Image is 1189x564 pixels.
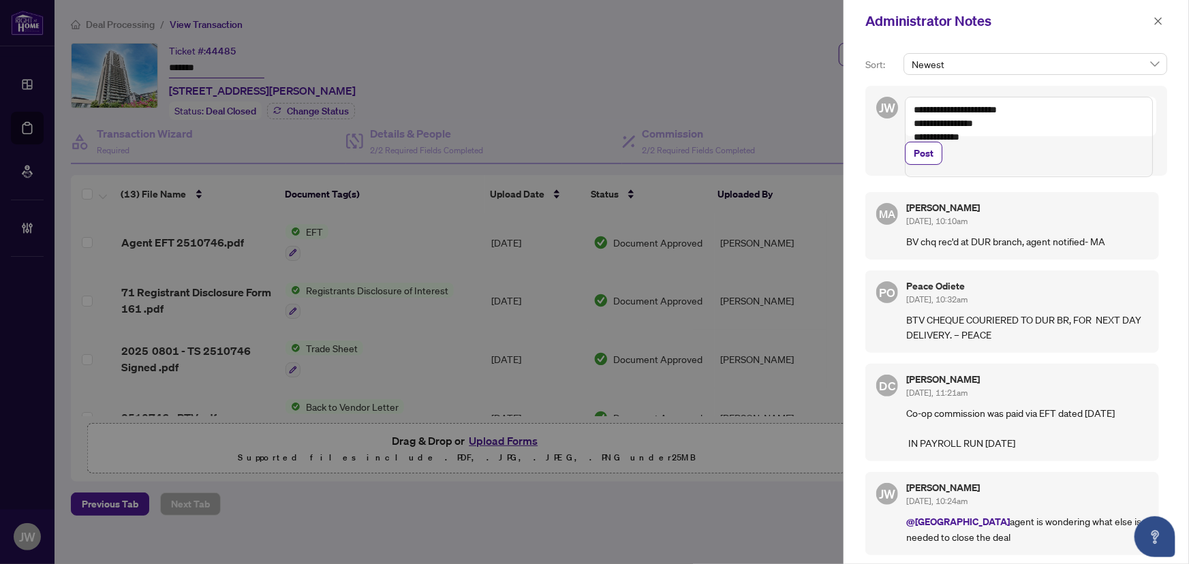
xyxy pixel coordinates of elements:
[879,98,895,117] span: JW
[879,484,895,503] span: JW
[906,388,968,398] span: [DATE], 11:21am
[865,11,1149,31] div: Administrator Notes
[879,283,895,301] span: PO
[879,376,895,394] span: DC
[905,142,942,165] button: Post
[906,515,1010,528] span: @[GEOGRAPHIC_DATA]
[906,375,1148,384] h5: [PERSON_NAME]
[906,312,1148,342] p: BTV CHEQUE COURIERED TO DUR BR, FOR NEXT DAY DELIVERY. – PEACE
[914,142,933,164] span: Post
[906,514,1148,544] p: agent is wondering what else is needed to close the deal
[906,281,1148,291] h5: Peace Odiete
[906,496,968,506] span: [DATE], 10:24am
[906,216,968,226] span: [DATE], 10:10am
[906,483,1148,492] h5: [PERSON_NAME]
[906,203,1148,213] h5: [PERSON_NAME]
[906,234,1148,249] p: BV chq rec'd at DUR branch, agent notified- MA
[865,57,898,72] p: Sort:
[879,206,895,222] span: MA
[1134,516,1175,557] button: Open asap
[912,54,1159,74] span: Newest
[1154,16,1163,26] span: close
[906,405,1148,450] p: Co-op commission was paid via EFT dated [DATE] IN PAYROLL RUN [DATE]
[906,294,968,304] span: [DATE], 10:32am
